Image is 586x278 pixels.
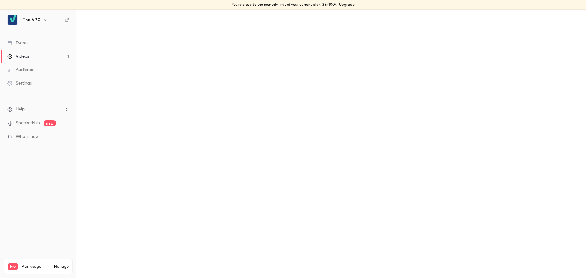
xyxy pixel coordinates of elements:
[7,53,29,60] div: Videos
[7,106,69,113] li: help-dropdown-opener
[7,40,28,46] div: Events
[16,120,40,126] a: SpeakerHub
[54,264,69,269] a: Manage
[23,17,41,23] h6: The VPG
[8,263,18,270] span: Pro
[22,264,50,269] span: Plan usage
[7,67,34,73] div: Audience
[7,80,32,86] div: Settings
[8,15,17,25] img: The VPG
[16,106,25,113] span: Help
[44,120,56,126] span: new
[339,2,355,7] a: Upgrade
[16,134,39,140] span: What's new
